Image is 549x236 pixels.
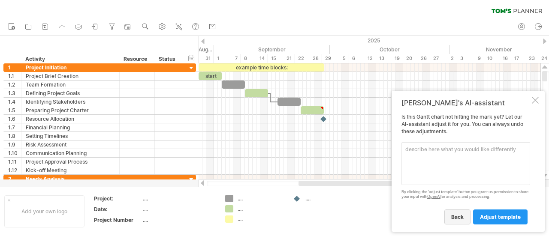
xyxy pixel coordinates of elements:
div: 1.5 [8,106,21,114]
div: .... [305,195,352,202]
div: [PERSON_NAME]'s AI-assistant [401,99,530,107]
div: 29 - 5 [322,54,349,63]
div: Activity [25,55,115,63]
a: adjust template [473,209,528,224]
div: .... [143,216,215,224]
div: .... [238,195,284,202]
div: September 2025 [214,45,330,54]
div: 20 - 26 [403,54,430,63]
div: 2 [8,175,21,183]
div: Add your own logo [4,195,84,227]
div: Status [159,55,178,63]
span: adjust template [480,214,521,220]
div: .... [143,195,215,202]
div: .... [238,215,284,223]
div: Date: [94,206,141,213]
div: 15 - 21 [268,54,295,63]
a: back [444,209,471,224]
div: 22 - 28 [295,54,322,63]
div: Risk Assessment [26,140,115,149]
div: Identifying Stakeholders [26,98,115,106]
div: By clicking the 'adjust template' button you grant us permission to share your input with for ana... [401,190,530,199]
div: 1.12 [8,166,21,174]
div: 3 - 9 [457,54,484,63]
div: 1.6 [8,115,21,123]
div: Project Approval Process [26,158,115,166]
div: 1.2 [8,81,21,89]
div: example time blocks: [199,63,324,72]
div: October 2025 [330,45,449,54]
div: 1 - 7 [214,54,241,63]
div: Communication Planning [26,149,115,157]
div: 1.8 [8,132,21,140]
div: Financial Planning [26,123,115,131]
div: Preparing Project Charter [26,106,115,114]
div: 1.10 [8,149,21,157]
div: Setting Timelines [26,132,115,140]
div: 1.4 [8,98,21,106]
div: Is this Gantt chart not hitting the mark yet? Let our AI-assistant adjust it for you. You can alw... [401,114,530,224]
div: 8 - 14 [241,54,268,63]
div: Project: [94,195,141,202]
div: 1.7 [8,123,21,131]
a: OpenAI [427,194,440,199]
div: 10 - 16 [484,54,511,63]
div: 17 - 23 [511,54,538,63]
div: .... [238,205,284,212]
div: Project Initiation [26,63,115,72]
div: 27 - 2 [430,54,457,63]
div: 1.1 [8,72,21,80]
div: Resource Allocation [26,115,115,123]
div: 1 [8,63,21,72]
div: Project Brief Creation [26,72,115,80]
div: Kick-off Meeting [26,166,115,174]
div: 13 - 19 [376,54,403,63]
div: 1.3 [8,89,21,97]
div: Team Formation [26,81,115,89]
div: .... [143,206,215,213]
div: 25 - 31 [187,54,214,63]
div: Project Number [94,216,141,224]
div: 1.11 [8,158,21,166]
div: start [199,72,222,80]
div: Needs Analysis [26,175,115,183]
div: Defining Project Goals [26,89,115,97]
span: back [451,214,464,220]
div: Resource [124,55,150,63]
div: 1.9 [8,140,21,149]
div: 6 - 12 [349,54,376,63]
